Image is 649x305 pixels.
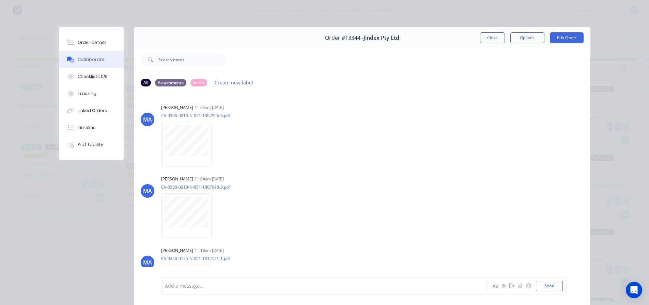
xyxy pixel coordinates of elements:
div: Profitability [78,142,103,148]
button: Timeline [59,119,124,136]
div: latest [190,79,207,86]
button: Send [536,281,563,291]
button: Profitability [59,136,124,153]
div: Tracking [78,91,96,97]
button: ☺ [524,282,532,290]
p: CV-0300-0210-N-051-1007996-6.pdf [161,113,230,118]
div: [PERSON_NAME] [161,247,193,254]
p: CV-0300-0210-N-051-1007998-3.pdf [161,184,230,190]
button: Collaborate [59,51,124,68]
button: Close [480,32,505,43]
div: Checklists 0/0 [78,74,108,80]
button: Tracking [59,85,124,102]
div: Collaborate [78,57,105,63]
span: Jindex Pty Ltd [364,35,399,41]
button: Edit Order [550,32,584,43]
div: MA [143,258,152,267]
div: Attachments [155,79,186,86]
div: 11:18am [DATE] [195,247,224,254]
div: [PERSON_NAME] [161,105,193,111]
button: Aa [492,282,500,290]
div: 11:04am [DATE] [195,105,224,111]
span: Order #13344 - [325,35,364,41]
div: MA [143,187,152,195]
button: Checklists 0/0 [59,68,124,85]
div: All [141,79,151,86]
div: Linked Orders [78,108,107,114]
div: 11:04am [DATE] [195,176,224,182]
div: Order details [78,39,107,46]
button: Linked Orders [59,102,124,119]
div: MA [143,115,152,124]
button: Order details [59,34,124,51]
p: CV-0250-0175-N-051-1012121-1.pdf [161,256,230,261]
div: [PERSON_NAME] [161,176,193,182]
div: Open Intercom Messenger [626,282,642,298]
input: Search notes... [158,53,226,66]
button: Create new label [211,78,257,87]
button: Options [510,32,544,43]
div: Timeline [78,125,96,131]
button: @ [500,282,508,290]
